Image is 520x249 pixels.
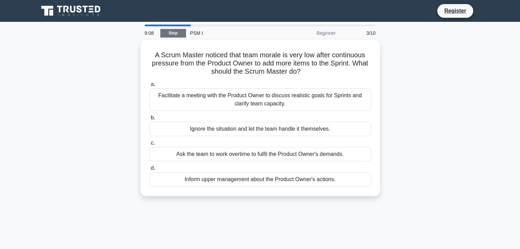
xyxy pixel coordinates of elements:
div: Ignore the situation and let the team handle it themselves. [149,122,371,136]
div: PSM I [186,26,280,40]
h5: A Scrum Master noticed that team morale is very low after continuous pressure from the Product Ow... [149,51,372,76]
span: c. [151,140,155,146]
div: Ask the team to work overtime to fulfil the Product Owner's demands. [149,147,371,161]
div: 3/10 [340,26,380,40]
div: 9:08 [141,26,160,40]
a: Register [440,6,470,15]
a: Stop [160,29,186,38]
div: Inform upper management about the Product Owner's actions. [149,172,371,187]
span: a. [151,81,155,87]
div: Facilitate a meeting with the Product Owner to discuss realistic goals for Sprints and clarify te... [149,88,371,111]
div: Beginner [280,26,340,40]
span: b. [151,115,155,120]
span: d. [151,165,155,171]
